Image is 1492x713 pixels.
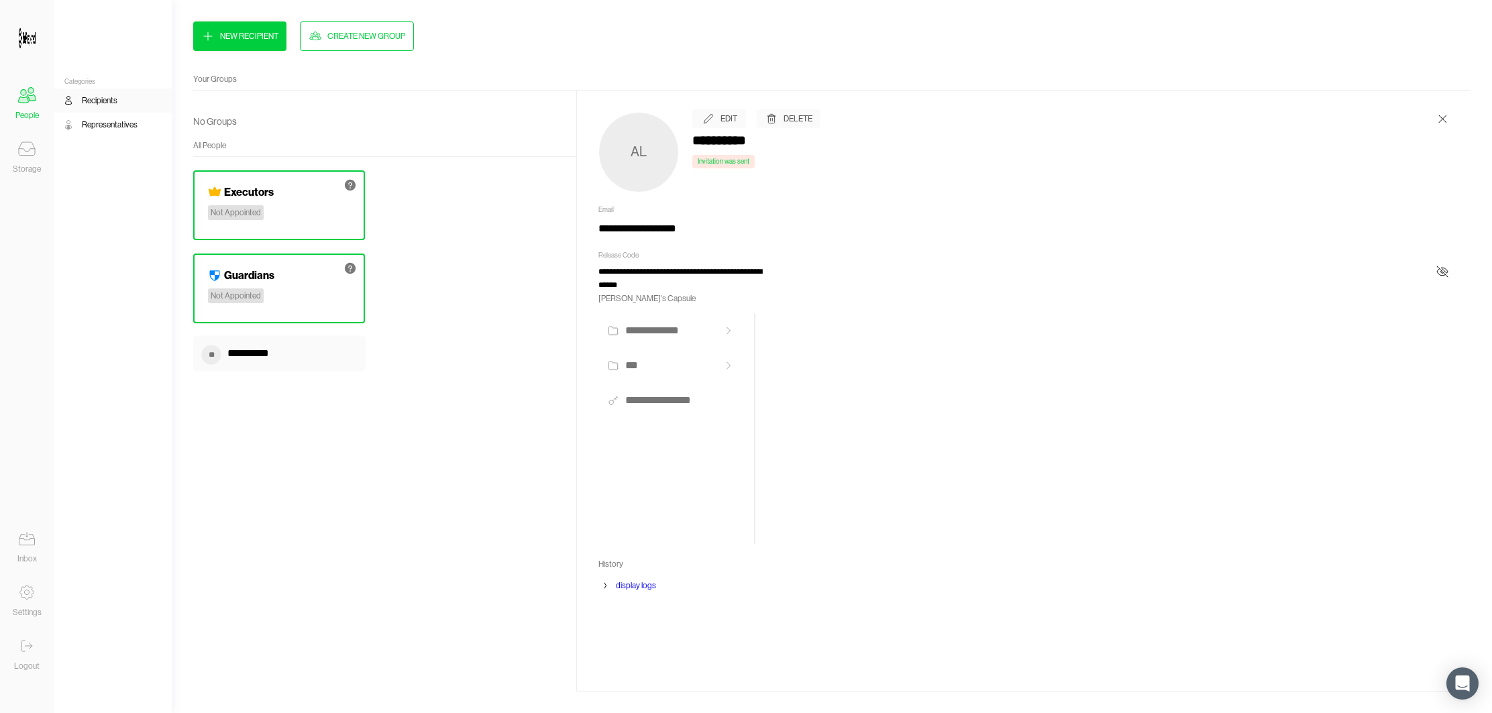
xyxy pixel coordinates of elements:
[208,205,264,220] div: Not Appointed
[598,579,1449,592] div: display logs
[327,30,405,43] div: Create New Group
[598,112,679,193] div: AL
[54,113,172,137] a: Representatives
[784,112,812,125] div: Delete
[54,78,172,86] div: Categories
[692,109,746,128] button: Edit
[598,206,1449,214] div: Email
[300,21,414,51] button: Create New Group
[220,30,278,43] div: New Recipient
[598,292,1449,305] div: [PERSON_NAME]'s Capsule
[1446,667,1479,700] div: Open Intercom Messenger
[14,659,40,673] div: Logout
[208,288,264,303] div: Not Appointed
[224,185,274,199] h4: Executors
[692,155,755,168] div: Invitation was sent
[721,112,737,125] div: Edit
[193,72,576,86] div: Your Groups
[15,109,39,122] div: People
[193,112,237,131] div: No Groups
[193,139,576,152] div: All People
[598,252,1449,260] div: Release Code
[17,552,37,565] div: Inbox
[224,268,274,282] h4: Guardians
[82,94,117,107] div: Recipients
[54,89,172,113] a: Recipients
[757,109,820,128] button: Delete
[193,21,286,51] button: New Recipient
[82,118,138,131] div: Representatives
[13,162,41,176] div: Storage
[13,606,42,619] div: Settings
[598,557,1449,571] div: History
